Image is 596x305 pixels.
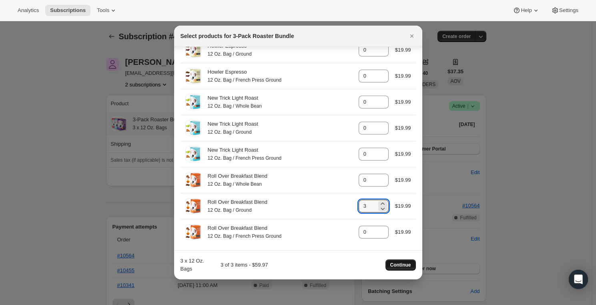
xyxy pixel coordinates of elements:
span: Continue [390,262,411,268]
div: New Trick Light Roast [208,94,352,102]
small: 12 Oz. Bag / French Press Ground [208,155,282,161]
span: Analytics [18,7,39,14]
h2: Select products for 3-Pack Roaster Bundle [181,32,294,40]
button: Analytics [13,5,44,16]
button: Help [508,5,544,16]
small: 12 Oz. Bag / Ground [208,51,252,57]
button: Continue [385,259,416,271]
small: 12 Oz. Bag / Ground [208,207,252,213]
small: 12 Oz. Bag / Whole Bean [208,181,262,187]
div: Roll Over Breakfast Blend [208,198,352,206]
img: 12 Oz. Bag / French Press Ground [185,224,201,240]
button: Tools [92,5,122,16]
div: Open Intercom Messenger [569,270,588,289]
img: 12 Oz. Bag / French Press Ground [185,146,201,162]
div: $19.99 [395,228,411,236]
button: Close [406,30,417,42]
div: Roll Over Breakfast Blend [208,172,352,180]
span: Subscriptions [50,7,86,14]
small: 12 Oz. Bag / Whole Bean [208,103,262,109]
span: Help [521,7,532,14]
small: 12 Oz. Bag / Ground [208,129,252,135]
img: 12 Oz. Bag / Whole Bean [185,172,201,188]
div: Roll Over Breakfast Blend [208,224,352,232]
div: $19.99 [395,176,411,184]
button: Settings [546,5,583,16]
span: Settings [559,7,578,14]
small: 12 Oz. Bag / French Press Ground [208,77,282,83]
img: 12 Oz. Bag / Whole Bean [185,94,201,110]
img: 12 Oz. Bag / Ground [185,120,201,136]
span: Tools [97,7,109,14]
div: Howler Espresso [208,68,352,76]
div: 3 of 3 items - $59.97 [209,261,268,269]
div: $19.99 [395,202,411,210]
img: 12 Oz. Bag / French Press Ground [185,68,201,84]
div: $19.99 [395,150,411,158]
div: $19.99 [395,98,411,106]
div: 3 x 12 Oz. Bags [181,257,206,273]
div: New Trick Light Roast [208,120,352,128]
div: $19.99 [395,46,411,54]
div: New Trick Light Roast [208,146,352,154]
button: Subscriptions [45,5,90,16]
small: 12 Oz. Bag / French Press Ground [208,233,282,239]
img: 12 Oz. Bag / Ground [185,198,201,214]
div: $19.99 [395,72,411,80]
div: $19.99 [395,124,411,132]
